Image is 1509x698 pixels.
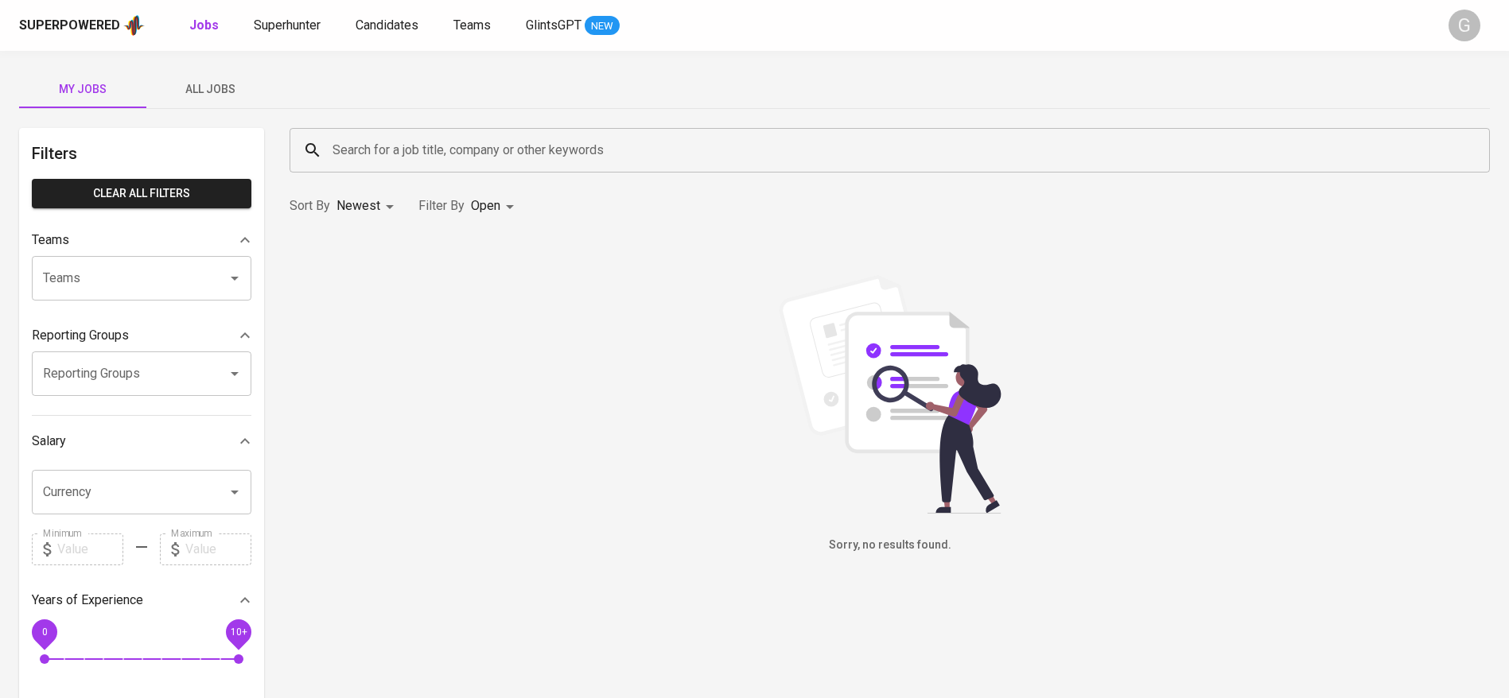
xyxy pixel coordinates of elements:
[19,14,145,37] a: Superpoweredapp logo
[32,231,69,250] p: Teams
[224,267,246,289] button: Open
[471,198,500,213] span: Open
[1449,10,1480,41] div: G
[336,192,399,221] div: Newest
[32,224,251,256] div: Teams
[185,533,251,565] input: Value
[526,16,620,36] a: GlintsGPT NEW
[356,17,418,33] span: Candidates
[189,17,219,33] b: Jobs
[156,79,264,99] span: All Jobs
[418,196,465,215] p: Filter By
[41,626,47,637] span: 0
[254,16,324,36] a: Superhunter
[32,179,251,208] button: Clear All filters
[224,363,246,385] button: Open
[32,320,251,351] div: Reporting Groups
[224,481,246,503] button: Open
[45,184,239,204] span: Clear All filters
[290,196,330,215] p: Sort By
[356,16,422,36] a: Candidates
[32,326,129,345] p: Reporting Groups
[453,16,494,36] a: Teams
[453,17,491,33] span: Teams
[290,537,1490,554] h6: Sorry, no results found.
[254,17,321,33] span: Superhunter
[336,196,380,215] p: Newest
[189,16,222,36] a: Jobs
[29,79,137,99] span: My Jobs
[771,275,1009,514] img: file_searching.svg
[471,192,519,221] div: Open
[526,17,581,33] span: GlintsGPT
[32,425,251,457] div: Salary
[230,626,247,637] span: 10+
[32,141,251,166] h6: Filters
[32,591,143,610] p: Years of Experience
[32,584,251,616] div: Years of Experience
[123,14,145,37] img: app logo
[19,17,120,35] div: Superpowered
[585,18,620,34] span: NEW
[57,533,123,565] input: Value
[32,432,66,451] p: Salary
